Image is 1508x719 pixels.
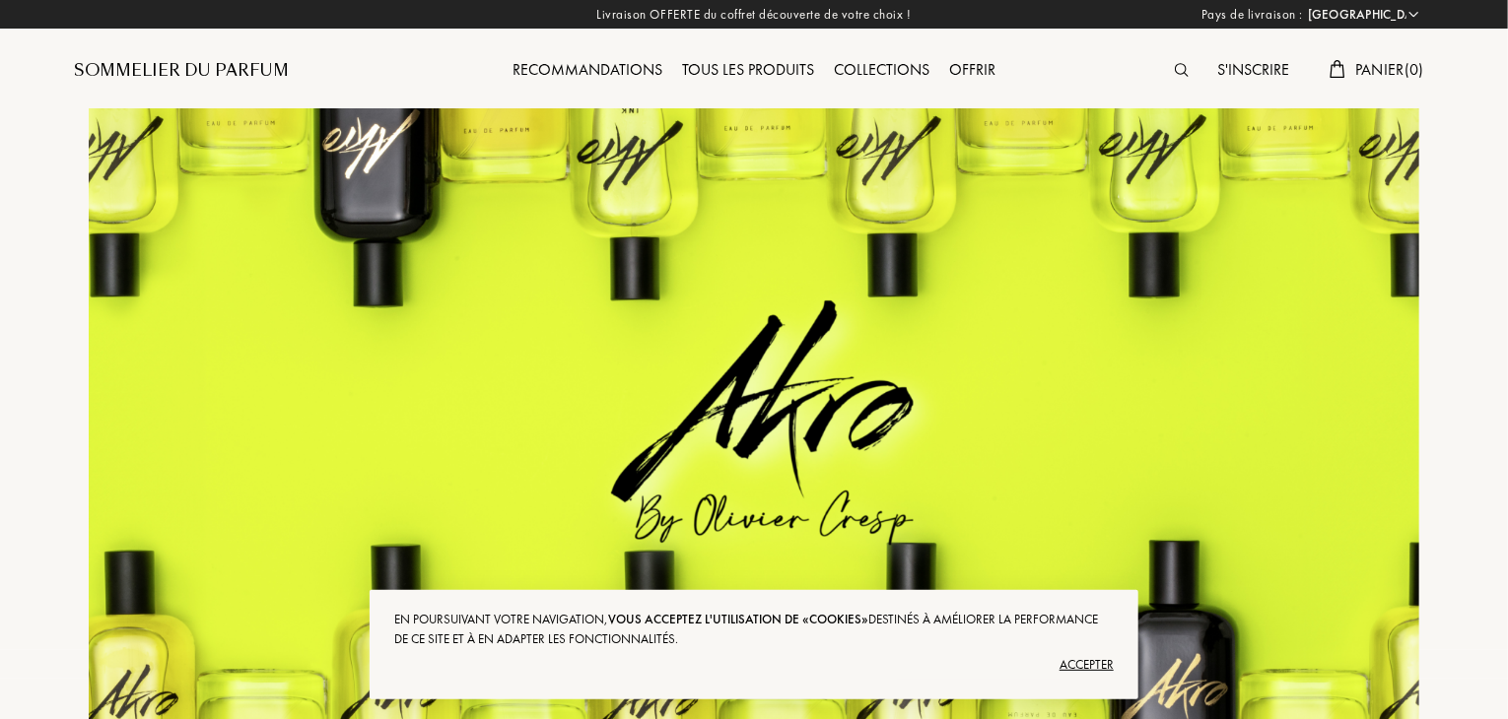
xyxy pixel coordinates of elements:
div: Offrir [939,58,1005,84]
a: Tous les produits [672,59,824,80]
div: S'inscrire [1208,58,1300,84]
span: Panier ( 0 ) [1355,59,1424,80]
span: vous acceptez l'utilisation de «cookies» [608,611,868,627]
a: Sommelier du Parfum [74,59,289,83]
a: Recommandations [503,59,672,80]
div: Accepter [394,649,1114,681]
div: Collections [824,58,939,84]
div: Tous les produits [672,58,824,84]
a: S'inscrire [1208,59,1300,80]
img: search_icn.svg [1175,63,1189,77]
img: cart.svg [1330,60,1345,78]
div: En poursuivant votre navigation, destinés à améliorer la performance de ce site et à en adapter l... [394,610,1114,649]
div: Recommandations [503,58,672,84]
span: Pays de livraison : [1201,5,1303,25]
a: Collections [824,59,939,80]
a: Offrir [939,59,1005,80]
